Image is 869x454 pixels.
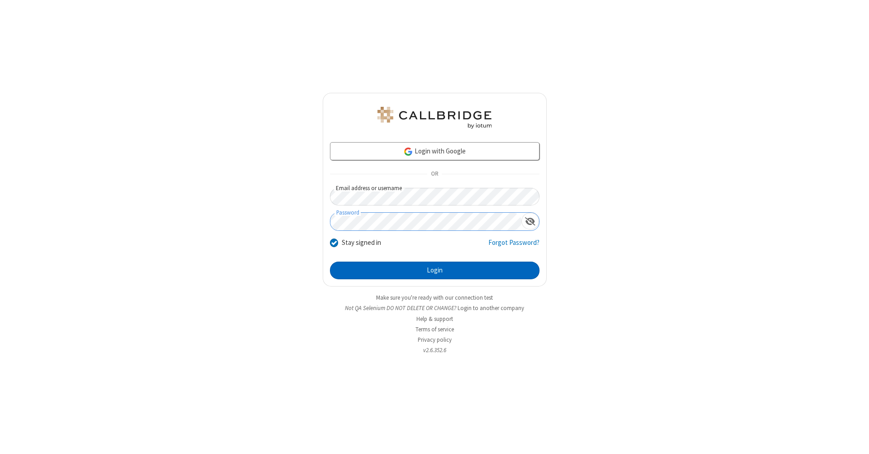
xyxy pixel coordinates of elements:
[488,238,540,255] a: Forgot Password?
[521,213,539,229] div: Show password
[330,262,540,280] button: Login
[418,336,452,344] a: Privacy policy
[376,294,493,301] a: Make sure you're ready with our connection test
[376,107,493,129] img: QA Selenium DO NOT DELETE OR CHANGE
[342,238,381,248] label: Stay signed in
[427,168,442,181] span: OR
[330,142,540,160] a: Login with Google
[330,213,521,230] input: Password
[416,315,453,323] a: Help & support
[458,304,524,312] button: Login to another company
[330,188,540,205] input: Email address or username
[403,147,413,157] img: google-icon.png
[323,346,547,354] li: v2.6.352.6
[323,304,547,312] li: Not QA Selenium DO NOT DELETE OR CHANGE?
[415,325,454,333] a: Terms of service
